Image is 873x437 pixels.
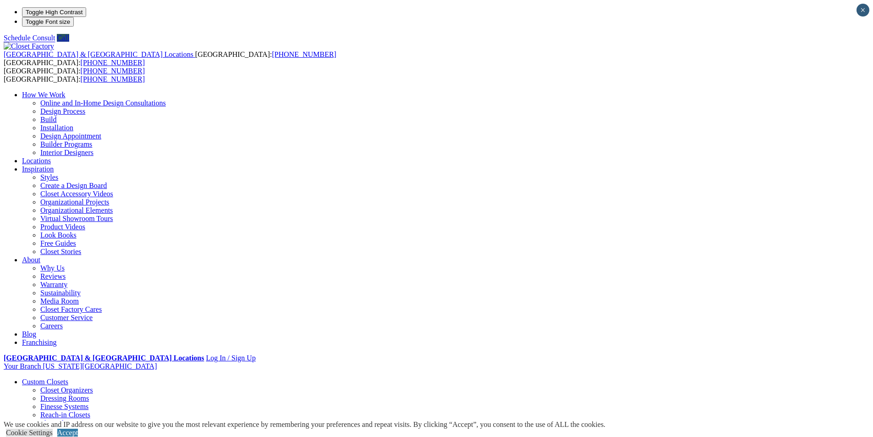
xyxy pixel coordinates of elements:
[81,67,145,75] a: [PHONE_NUMBER]
[40,116,57,123] a: Build
[4,34,55,42] a: Schedule Consult
[40,107,85,115] a: Design Process
[40,305,102,313] a: Closet Factory Cares
[4,420,605,429] div: We use cookies and IP address on our website to give you the most relevant experience by remember...
[4,42,54,50] img: Closet Factory
[81,59,145,66] a: [PHONE_NUMBER]
[40,281,67,288] a: Warranty
[22,17,74,27] button: Toggle Font size
[81,75,145,83] a: [PHONE_NUMBER]
[22,91,66,99] a: How We Work
[40,419,78,427] a: Shoe Closets
[272,50,336,58] a: [PHONE_NUMBER]
[22,256,40,264] a: About
[22,165,54,173] a: Inspiration
[40,289,81,297] a: Sustainability
[40,206,113,214] a: Organizational Elements
[40,394,89,402] a: Dressing Rooms
[40,198,109,206] a: Organizational Projects
[40,386,93,394] a: Closet Organizers
[40,403,88,410] a: Finesse Systems
[40,140,92,148] a: Builder Programs
[40,190,113,198] a: Closet Accessory Videos
[6,429,53,437] a: Cookie Settings
[26,9,82,16] span: Toggle High Contrast
[4,50,336,66] span: [GEOGRAPHIC_DATA]: [GEOGRAPHIC_DATA]:
[4,362,41,370] span: Your Branch
[57,34,69,42] a: Call
[40,182,107,189] a: Create a Design Board
[43,362,157,370] span: [US_STATE][GEOGRAPHIC_DATA]
[4,67,145,83] span: [GEOGRAPHIC_DATA]: [GEOGRAPHIC_DATA]:
[22,7,86,17] button: Toggle High Contrast
[26,18,70,25] span: Toggle Font size
[22,378,68,386] a: Custom Closets
[40,322,63,330] a: Careers
[40,231,77,239] a: Look Books
[4,354,204,362] a: [GEOGRAPHIC_DATA] & [GEOGRAPHIC_DATA] Locations
[4,50,195,58] a: [GEOGRAPHIC_DATA] & [GEOGRAPHIC_DATA] Locations
[857,4,869,17] button: Close
[40,124,73,132] a: Installation
[40,223,85,231] a: Product Videos
[40,132,101,140] a: Design Appointment
[4,362,157,370] a: Your Branch [US_STATE][GEOGRAPHIC_DATA]
[206,354,255,362] a: Log In / Sign Up
[22,330,36,338] a: Blog
[40,99,166,107] a: Online and In-Home Design Consultations
[40,272,66,280] a: Reviews
[40,411,90,419] a: Reach-in Closets
[4,50,193,58] span: [GEOGRAPHIC_DATA] & [GEOGRAPHIC_DATA] Locations
[40,248,81,255] a: Closet Stories
[40,149,93,156] a: Interior Designers
[40,297,79,305] a: Media Room
[40,314,93,321] a: Customer Service
[40,215,113,222] a: Virtual Showroom Tours
[22,157,51,165] a: Locations
[40,264,65,272] a: Why Us
[22,338,57,346] a: Franchising
[40,173,58,181] a: Styles
[40,239,76,247] a: Free Guides
[57,429,78,437] a: Accept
